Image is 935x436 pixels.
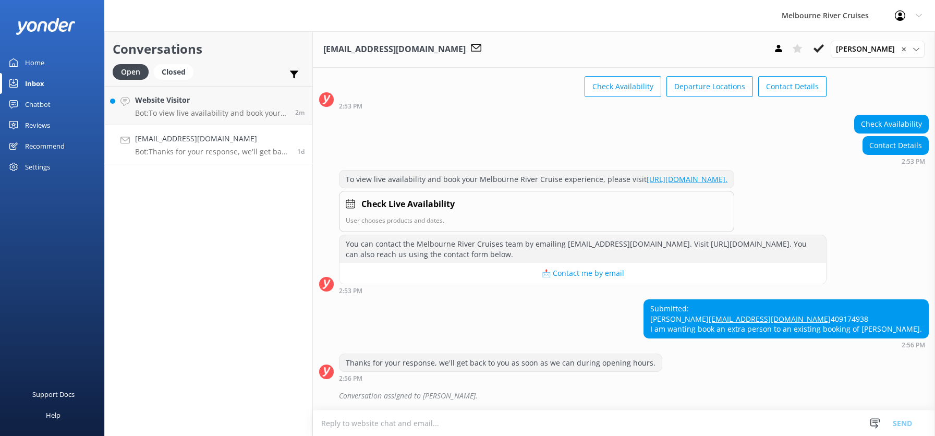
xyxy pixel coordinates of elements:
div: Sep 18 2025 02:56pm (UTC +10:00) Australia/Sydney [339,374,662,382]
h4: [EMAIL_ADDRESS][DOMAIN_NAME] [135,133,289,144]
span: Sep 19 2025 04:47pm (UTC +10:00) Australia/Sydney [295,108,305,117]
strong: 2:53 PM [339,288,362,294]
div: Settings [25,156,50,177]
div: You can contact the Melbourne River Cruises team by emailing [EMAIL_ADDRESS][DOMAIN_NAME]. Visit ... [339,235,826,263]
a: Open [113,66,154,77]
a: [URL][DOMAIN_NAME]. [647,174,727,184]
span: ✕ [901,44,906,54]
div: Thanks for your response, we'll get back to you as soon as we can during opening hours. [339,354,662,372]
div: Home [25,52,44,73]
div: Sep 18 2025 02:53pm (UTC +10:00) Australia/Sydney [863,158,929,165]
div: Reviews [25,115,50,136]
div: Contact Details [863,137,928,154]
div: Support Docs [32,384,75,405]
a: Closed [154,66,199,77]
a: [EMAIL_ADDRESS][DOMAIN_NAME] [709,314,831,324]
span: [PERSON_NAME] [836,43,901,55]
div: Help [46,405,60,426]
button: Contact Details [758,76,827,97]
div: Sep 18 2025 02:53pm (UTC +10:00) Australia/Sydney [339,102,827,110]
a: [EMAIL_ADDRESS][DOMAIN_NAME]Bot:Thanks for your response, we'll get back to you as soon as we can... [105,125,312,164]
strong: 2:53 PM [339,103,362,110]
div: Sep 18 2025 02:56pm (UTC +10:00) Australia/Sydney [643,341,929,348]
span: Sep 18 2025 02:56pm (UTC +10:00) Australia/Sydney [297,147,305,156]
h3: [EMAIL_ADDRESS][DOMAIN_NAME] [323,43,466,56]
div: Conversation assigned to [PERSON_NAME]. [339,387,929,405]
p: Bot: Thanks for your response, we'll get back to you as soon as we can during opening hours. [135,147,289,156]
div: Open [113,64,149,80]
div: Submitted: [PERSON_NAME] 409174938 I am wanting book an extra person to an existing booking of [P... [644,300,928,338]
strong: 2:56 PM [339,376,362,382]
h2: Conversations [113,39,305,59]
img: yonder-white-logo.png [16,18,76,35]
button: Check Availability [585,76,661,97]
div: 2025-09-18T05:22:32.234 [319,387,929,405]
strong: 2:53 PM [902,159,925,165]
button: 📩 Contact me by email [339,263,826,284]
button: Departure Locations [666,76,753,97]
a: Website VisitorBot:To view live availability and book your Melbourne River Cruise experience, ple... [105,86,312,125]
p: Bot: To view live availability and book your Melbourne River Cruise experience, please visit: [UR... [135,108,287,118]
div: Sep 18 2025 02:53pm (UTC +10:00) Australia/Sydney [339,287,827,294]
strong: 2:56 PM [902,342,925,348]
div: Recommend [25,136,65,156]
div: To view live availability and book your Melbourne River Cruise experience, please visit [339,171,734,188]
div: Closed [154,64,193,80]
p: User chooses products and dates. [346,215,727,225]
div: Chatbot [25,94,51,115]
h4: Check Live Availability [361,198,455,211]
div: Check Availability [855,115,928,133]
div: Inbox [25,73,44,94]
h4: Website Visitor [135,94,287,106]
div: Assign User [831,41,925,57]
